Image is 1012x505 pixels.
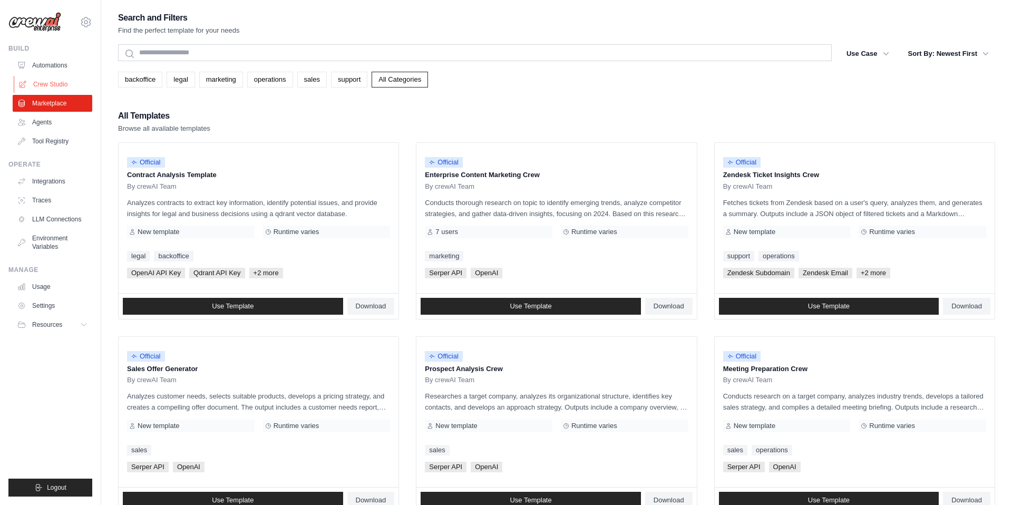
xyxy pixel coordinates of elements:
span: New template [734,228,775,236]
p: Enterprise Content Marketing Crew [425,170,688,180]
span: Logout [47,483,66,492]
span: Zendesk Subdomain [723,268,794,278]
span: Use Template [212,302,254,310]
span: New template [435,422,477,430]
span: By crewAI Team [723,376,773,384]
span: 7 users [435,228,458,236]
p: Conducts research on a target company, analyzes industry trends, develops a tailored sales strate... [723,391,986,413]
span: Use Template [808,302,850,310]
p: Analyzes customer needs, selects suitable products, develops a pricing strategy, and creates a co... [127,391,390,413]
span: Use Template [808,496,850,504]
span: Use Template [212,496,254,504]
a: support [723,251,754,261]
p: Contract Analysis Template [127,170,390,180]
a: legal [167,72,194,88]
a: backoffice [118,72,162,88]
span: New template [734,422,775,430]
span: Download [654,302,684,310]
a: Download [645,298,693,315]
span: Serper API [127,462,169,472]
a: Download [347,298,395,315]
span: By crewAI Team [723,182,773,191]
h2: Search and Filters [118,11,240,25]
span: By crewAI Team [127,376,177,384]
a: Automations [13,57,92,74]
a: Usage [13,278,92,295]
a: sales [127,445,151,455]
p: Analyzes contracts to extract key information, identify potential issues, and provide insights fo... [127,197,390,219]
span: OpenAI [173,462,205,472]
button: Sort By: Newest First [902,44,995,63]
a: operations [758,251,799,261]
a: sales [425,445,449,455]
a: operations [752,445,792,455]
div: Operate [8,160,92,169]
img: Logo [8,12,61,32]
span: +2 more [249,268,283,278]
span: By crewAI Team [127,182,177,191]
p: Researches a target company, analyzes its organizational structure, identifies key contacts, and ... [425,391,688,413]
span: Qdrant API Key [189,268,245,278]
span: OpenAI [769,462,801,472]
span: Runtime varies [274,228,319,236]
p: Browse all available templates [118,123,210,134]
a: backoffice [154,251,193,261]
span: Use Template [510,496,551,504]
a: sales [723,445,747,455]
span: Download [951,496,982,504]
span: Runtime varies [869,228,915,236]
span: Resources [32,321,62,329]
a: support [331,72,367,88]
span: Official [723,351,761,362]
button: Logout [8,479,92,497]
a: sales [297,72,327,88]
p: Conducts thorough research on topic to identify emerging trends, analyze competitor strategies, a... [425,197,688,219]
a: Use Template [123,298,343,315]
a: Tool Registry [13,133,92,150]
a: LLM Connections [13,211,92,228]
span: Serper API [425,268,466,278]
span: Download [951,302,982,310]
span: By crewAI Team [425,182,474,191]
a: Crew Studio [14,76,93,93]
span: Runtime varies [869,422,915,430]
a: All Categories [372,72,428,88]
span: OpenAI API Key [127,268,185,278]
span: Serper API [425,462,466,472]
a: Use Template [719,298,939,315]
a: Use Template [421,298,641,315]
span: Runtime varies [274,422,319,430]
p: Zendesk Ticket Insights Crew [723,170,986,180]
p: Find the perfect template for your needs [118,25,240,36]
a: Integrations [13,173,92,190]
p: Sales Offer Generator [127,364,390,374]
button: Use Case [840,44,896,63]
span: Download [356,496,386,504]
a: Settings [13,297,92,314]
a: Agents [13,114,92,131]
a: marketing [425,251,463,261]
h2: All Templates [118,109,210,123]
span: Official [723,157,761,168]
span: Official [425,157,463,168]
a: operations [247,72,293,88]
span: Runtime varies [571,422,617,430]
span: By crewAI Team [425,376,474,384]
a: Marketplace [13,95,92,112]
a: Environment Variables [13,230,92,255]
a: marketing [199,72,243,88]
span: Official [127,351,165,362]
a: Download [943,298,990,315]
span: Use Template [510,302,551,310]
span: OpenAI [471,268,502,278]
span: +2 more [857,268,890,278]
div: Build [8,44,92,53]
button: Resources [13,316,92,333]
span: Zendesk Email [799,268,852,278]
span: Runtime varies [571,228,617,236]
span: Official [127,157,165,168]
div: Manage [8,266,92,274]
a: Traces [13,192,92,209]
span: New template [138,228,179,236]
p: Meeting Preparation Crew [723,364,986,374]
